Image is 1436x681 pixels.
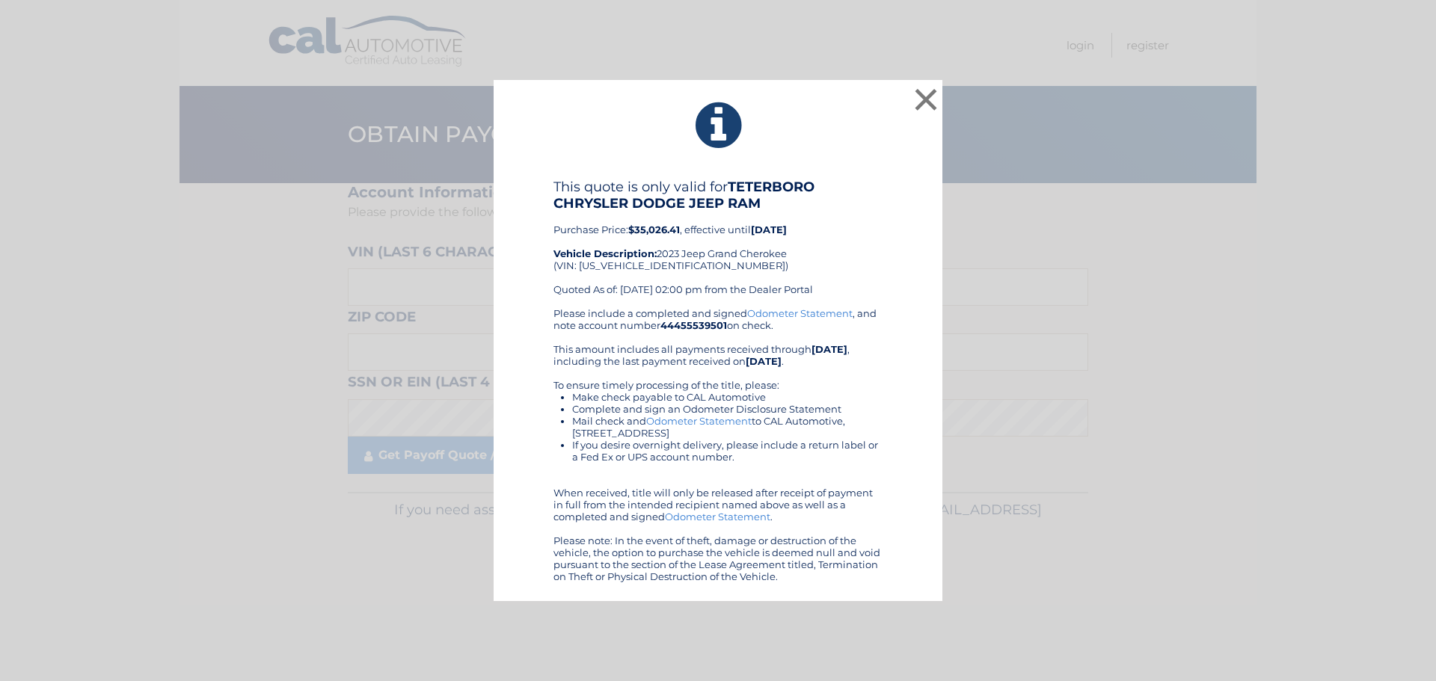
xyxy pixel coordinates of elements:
b: $35,026.41 [628,224,680,235]
h4: This quote is only valid for [553,179,883,212]
button: × [911,84,941,114]
li: If you desire overnight delivery, please include a return label or a Fed Ex or UPS account number. [572,439,883,463]
div: Purchase Price: , effective until 2023 Jeep Grand Cherokee (VIN: [US_VEHICLE_IDENTIFICATION_NUMBE... [553,179,883,307]
a: Odometer Statement [665,511,770,523]
li: Make check payable to CAL Automotive [572,391,883,403]
a: Odometer Statement [646,415,752,427]
a: Odometer Statement [747,307,853,319]
li: Mail check and to CAL Automotive, [STREET_ADDRESS] [572,415,883,439]
b: [DATE] [746,355,782,367]
strong: Vehicle Description: [553,247,657,259]
b: TETERBORO CHRYSLER DODGE JEEP RAM [553,179,814,212]
div: Please include a completed and signed , and note account number on check. This amount includes al... [553,307,883,582]
li: Complete and sign an Odometer Disclosure Statement [572,403,883,415]
b: [DATE] [811,343,847,355]
b: [DATE] [751,224,787,235]
b: 44455539501 [660,319,727,331]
